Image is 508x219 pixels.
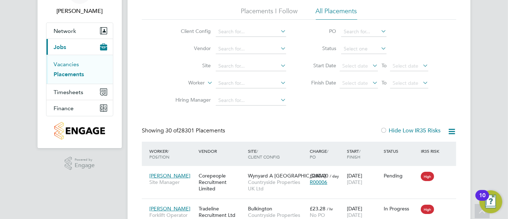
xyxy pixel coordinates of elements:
[384,172,418,179] div: Pending
[310,179,327,185] span: R00006
[316,7,357,20] li: All Placements
[246,145,308,163] div: Site
[330,173,339,179] span: / day
[379,61,389,70] span: To
[170,97,211,103] label: Hiring Manager
[75,162,95,169] span: Engage
[216,44,286,54] input: Search for...
[216,78,286,88] input: Search for...
[54,71,84,78] a: Placements
[170,62,211,69] label: Site
[54,61,79,68] a: Vacancies
[347,212,362,218] span: [DATE]
[54,122,105,140] img: countryside-properties-logo-retina.png
[248,179,306,192] span: Countryside Properties UK Ltd
[479,195,485,205] div: 10
[248,172,326,179] span: Wynyard A [GEOGRAPHIC_DATA]
[54,44,66,50] span: Jobs
[248,148,280,160] span: / Client Config
[149,172,190,179] span: [PERSON_NAME]
[46,122,113,140] a: Go to home page
[142,127,226,135] div: Showing
[46,23,113,39] button: Network
[327,206,333,211] span: / hr
[345,145,382,163] div: Start
[170,45,211,52] label: Vendor
[46,7,113,15] span: Myles Godbold
[342,80,368,86] span: Select date
[148,145,197,163] div: Worker
[54,28,76,34] span: Network
[347,179,362,185] span: [DATE]
[341,27,387,37] input: Search for...
[197,169,246,196] div: Corepeople Recruitment Limited
[148,169,456,175] a: [PERSON_NAME]Site ManagerCorepeople Recruitment LimitedWynyard A [GEOGRAPHIC_DATA]Countryside Pro...
[46,100,113,116] button: Finance
[304,79,336,86] label: Finish Date
[248,205,272,212] span: Bulkington
[75,157,95,163] span: Powered by
[149,205,190,212] span: [PERSON_NAME]
[216,27,286,37] input: Search for...
[149,179,195,185] span: Site Manager
[310,205,325,212] span: £23.28
[421,205,434,214] span: High
[379,78,389,87] span: To
[342,63,368,69] span: Select date
[393,63,418,69] span: Select date
[197,145,246,157] div: Vendor
[46,84,113,100] button: Timesheets
[170,28,211,34] label: Client Config
[341,44,387,54] input: Select one
[216,61,286,71] input: Search for...
[310,172,328,179] span: £280.00
[46,55,113,84] div: Jobs
[384,205,418,212] div: In Progress
[308,145,345,163] div: Charge
[479,190,502,213] button: Open Resource Center, 10 new notifications
[347,148,360,160] span: / Finish
[310,212,325,218] span: No PO
[380,127,440,134] label: Hide Low IR35 Risks
[165,127,225,134] span: 28301 Placements
[54,105,74,112] span: Finance
[304,62,336,69] label: Start Date
[216,96,286,106] input: Search for...
[421,172,434,181] span: High
[310,148,328,160] span: / PO
[345,169,382,189] div: [DATE]
[65,157,95,170] a: Powered byEngage
[148,201,456,208] a: [PERSON_NAME]Forklift Operator (Zone 3)Tradeline Recruitment LtdBulkingtonCountryside Properties ...
[241,7,298,20] li: Placements I Follow
[393,80,418,86] span: Select date
[149,148,169,160] span: / Position
[54,89,83,96] span: Timesheets
[46,39,113,55] button: Jobs
[382,145,419,157] div: Status
[419,145,444,157] div: IR35 Risk
[304,45,336,52] label: Status
[165,127,178,134] span: 30 of
[304,28,336,34] label: PO
[164,79,205,87] label: Worker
